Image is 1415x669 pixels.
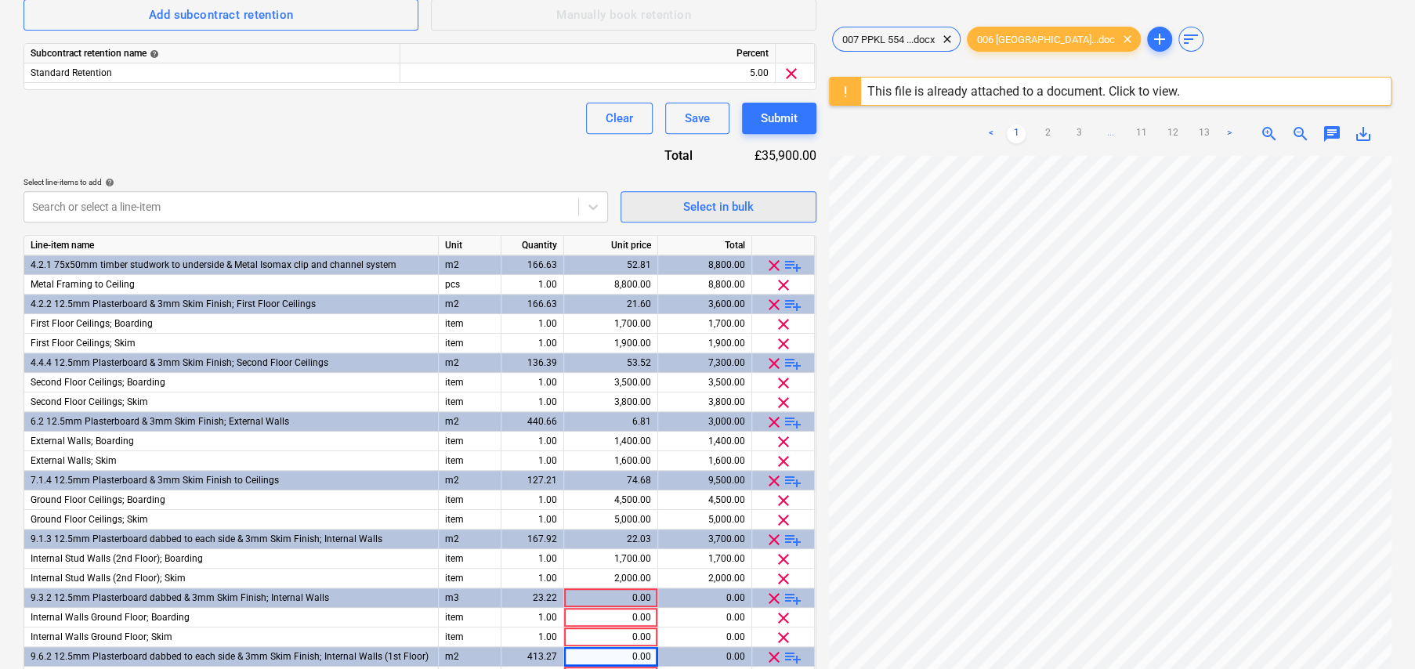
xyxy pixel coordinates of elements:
[658,236,752,255] div: Total
[31,44,393,63] div: Subcontract retention name
[783,589,802,608] span: playlist_add
[31,631,172,642] span: Internal Walls Ground Floor; Skim
[508,471,557,490] div: 127.21
[1101,125,1120,143] span: ...
[774,276,793,295] span: clear
[439,314,501,334] div: item
[967,27,1141,52] div: 006 [GEOGRAPHIC_DATA]...doc
[1195,125,1214,143] a: Page 13
[149,5,294,25] div: Add subcontract retention
[31,338,136,349] span: First Floor Ceilings; Skim
[664,530,745,549] div: 3,700.00
[570,412,651,432] div: 6.81
[439,255,501,275] div: m2
[570,510,651,530] div: 5,000.00
[31,651,429,662] span: 9.6.2 12.5mm Plasterboard dabbed to each side & 3mm Skim Finish; Internal Walls (1st Floor)
[407,63,769,83] div: 5.00
[783,530,802,549] span: playlist_add
[570,373,651,392] div: 3,500.00
[31,396,148,407] span: Second Floor Ceilings; Skim
[570,295,651,314] div: 21.60
[683,197,754,217] div: Select in bulk
[570,647,651,667] div: 0.00
[783,413,802,432] span: playlist_add
[508,314,557,334] div: 1.00
[765,648,783,667] span: clear
[765,472,783,490] span: clear
[439,549,501,569] div: item
[664,549,745,569] div: 1,700.00
[439,353,501,373] div: m2
[508,275,557,295] div: 1.00
[508,490,557,510] div: 1.00
[1069,125,1088,143] a: Page 3
[832,27,961,52] div: 007 PPKL 554 ...docx
[508,627,557,647] div: 1.00
[783,295,802,314] span: playlist_add
[761,108,798,128] div: Submit
[102,178,114,187] span: help
[765,256,783,275] span: clear
[508,647,557,667] div: 413.27
[1291,125,1310,143] span: zoom_out
[664,412,745,432] div: 3,000.00
[31,416,289,427] span: 6.2 12.5mm Plasterboard & 3mm Skim Finish; External Walls
[570,275,651,295] div: 8,800.00
[783,354,802,373] span: playlist_add
[774,628,793,647] span: clear
[439,588,501,608] div: m3
[31,357,328,368] span: 4.4.4 12.5mm Plasterboard & 3mm Skim Finish; Second Floor Ceilings
[439,451,501,471] div: item
[31,259,396,270] span: 4.2.1 75x50mm timber studwork to underside & Metal Isomax clip and channel system
[664,608,745,627] div: 0.00
[765,413,783,432] span: clear
[685,108,710,128] div: Save
[508,334,557,353] div: 1.00
[439,236,501,255] div: Unit
[570,588,651,608] div: 0.00
[586,103,653,134] button: Clear
[570,530,651,549] div: 22.03
[400,44,776,63] div: Percent
[1118,30,1137,49] span: clear
[982,125,1001,143] a: Previous page
[664,295,745,314] div: 3,600.00
[570,471,651,490] div: 74.68
[664,392,745,412] div: 3,800.00
[1354,125,1373,143] span: save_alt
[774,374,793,392] span: clear
[508,588,557,608] div: 23.22
[564,236,658,255] div: Unit price
[1007,125,1026,143] a: Page 1 is your current page
[31,279,135,290] span: Metal Framing to Ceiling
[664,490,745,510] div: 4,500.00
[570,549,651,569] div: 1,700.00
[765,295,783,314] span: clear
[508,608,557,627] div: 1.00
[439,569,501,588] div: item
[1038,125,1057,143] a: Page 2
[508,255,557,275] div: 166.63
[774,432,793,451] span: clear
[664,353,745,373] div: 7,300.00
[439,530,501,549] div: m2
[31,436,134,447] span: External Walls; Boarding
[1337,594,1415,669] iframe: Chat Widget
[24,236,439,255] div: Line-item name
[774,491,793,510] span: clear
[833,34,944,45] span: 007 PPKL 554 ...docx
[439,334,501,353] div: item
[782,64,801,83] span: clear
[31,318,153,329] span: First Floor Ceilings; Boarding
[570,314,651,334] div: 1,700.00
[439,392,501,412] div: item
[1150,30,1169,49] span: add
[867,84,1180,99] div: This file is already attached to a document. Click to view.
[968,34,1124,45] span: 006 [GEOGRAPHIC_DATA]...doc
[1182,30,1200,49] span: sort
[664,647,745,667] div: 0.00
[570,451,651,471] div: 1,600.00
[31,553,203,564] span: Internal Stud Walls (2nd Floor); Boarding
[508,569,557,588] div: 1.00
[439,510,501,530] div: item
